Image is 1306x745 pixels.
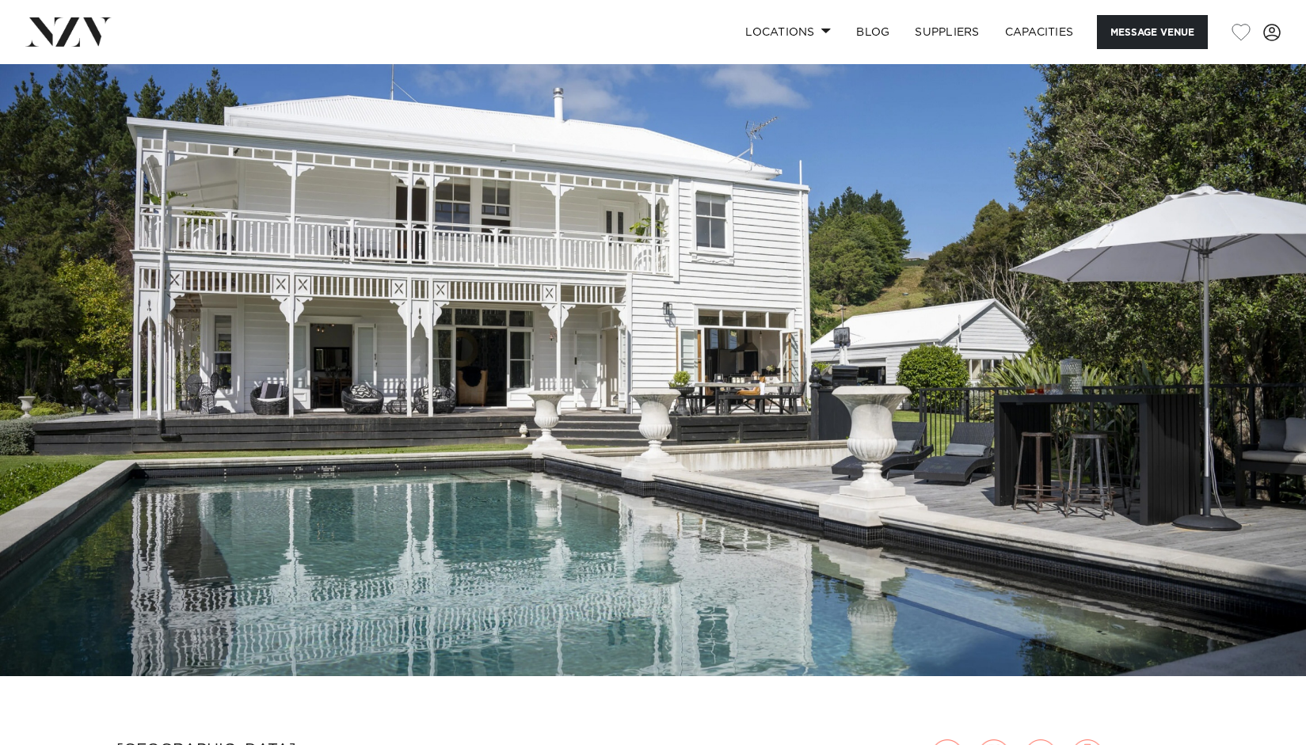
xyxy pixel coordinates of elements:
a: BLOG [843,15,902,49]
button: Message Venue [1097,15,1208,49]
img: nzv-logo.png [25,17,112,46]
a: SUPPLIERS [902,15,992,49]
a: Capacities [992,15,1087,49]
a: Locations [733,15,843,49]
